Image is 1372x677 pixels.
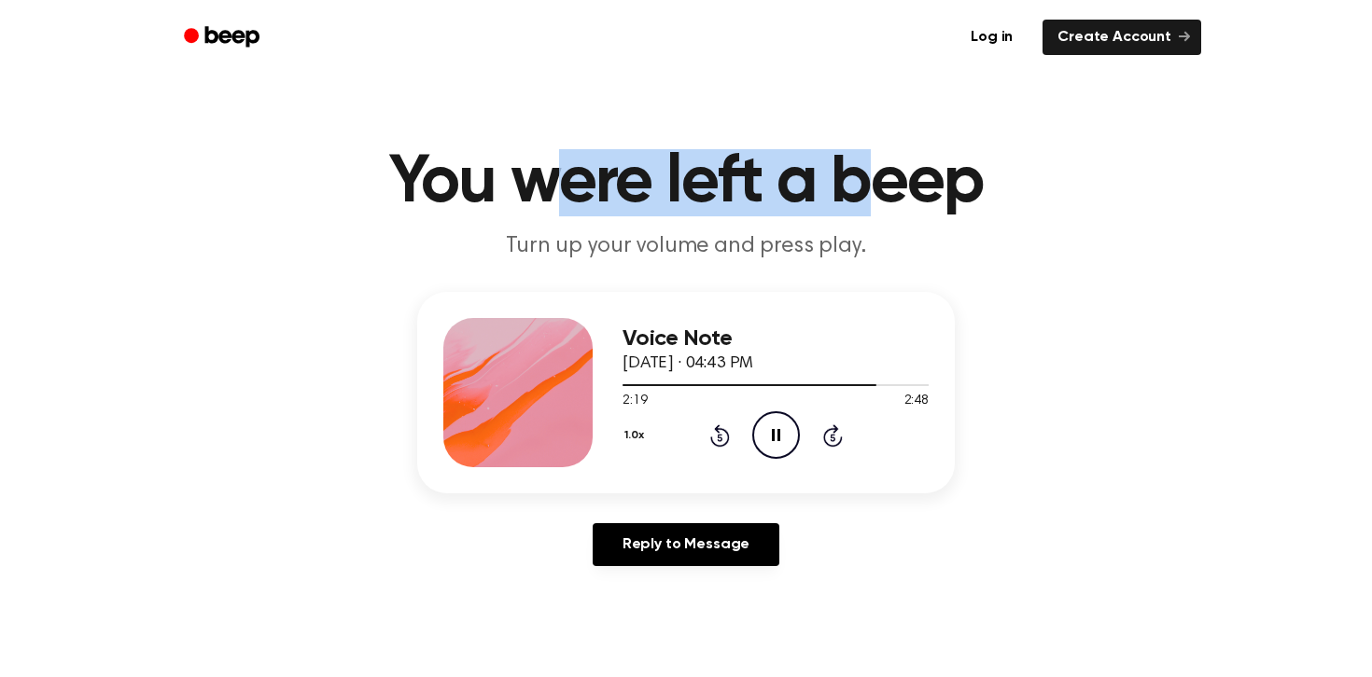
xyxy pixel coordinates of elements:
span: 2:48 [904,392,929,411]
h1: You were left a beep [208,149,1164,216]
a: Beep [171,20,276,56]
a: Reply to Message [593,523,779,566]
span: [DATE] · 04:43 PM [623,355,753,372]
span: 2:19 [623,392,647,411]
p: Turn up your volume and press play. [328,231,1044,262]
a: Create Account [1043,20,1201,55]
button: 1.0x [623,420,651,451]
a: Log in [952,16,1031,59]
h3: Voice Note [623,326,929,352]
